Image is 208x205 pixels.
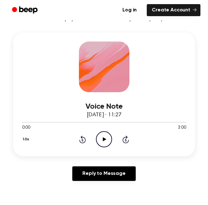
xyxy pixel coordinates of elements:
button: 1.0x [22,134,32,145]
a: Beep [8,4,43,16]
span: 3:00 [178,125,186,131]
h3: Voice Note [22,102,186,111]
a: Log in [116,3,143,17]
span: 0:00 [22,125,30,131]
a: Reply to Message [72,166,135,181]
span: [DATE] · 11:27 [87,112,122,118]
a: Create Account [147,4,200,16]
